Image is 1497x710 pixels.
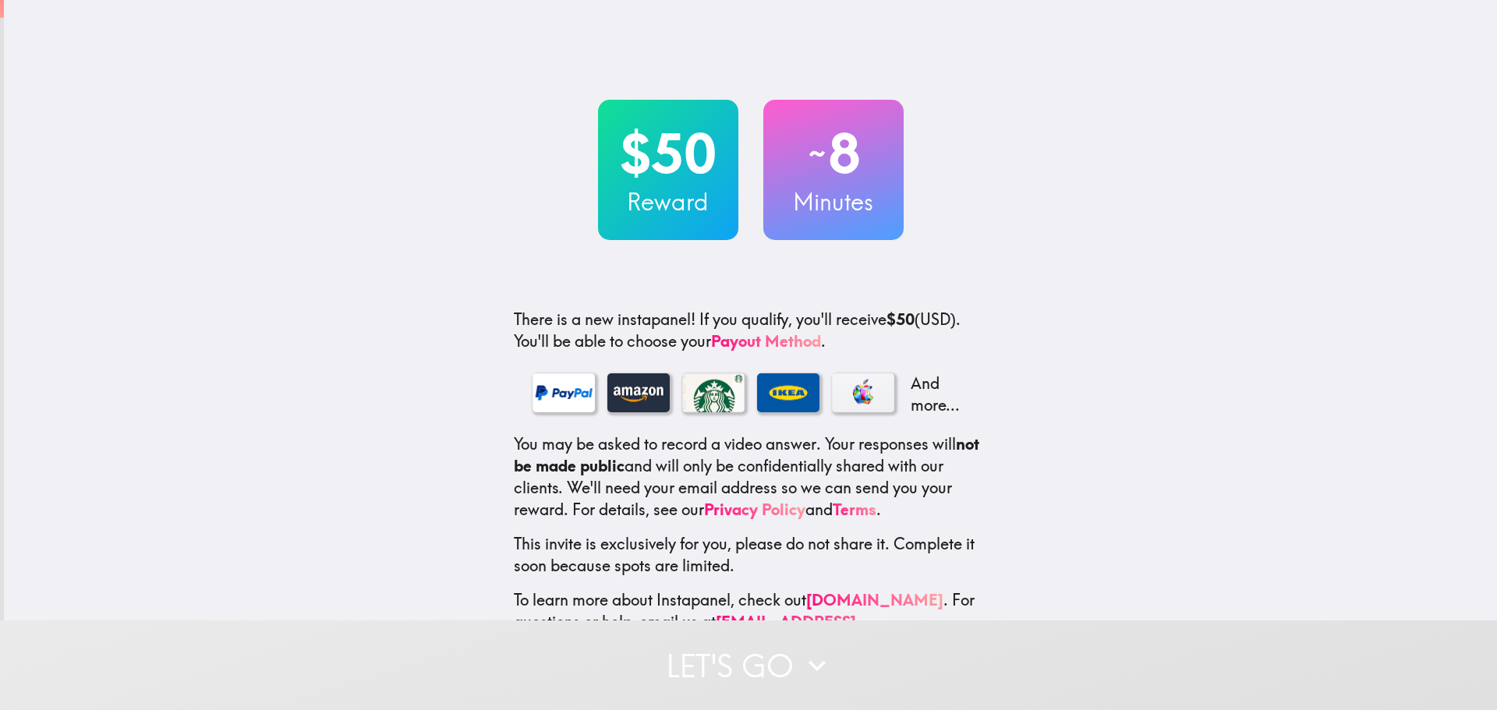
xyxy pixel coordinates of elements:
p: And more... [907,373,969,416]
span: There is a new instapanel! [514,309,695,329]
span: ~ [806,130,828,177]
p: You may be asked to record a video answer. Your responses will and will only be confidentially sh... [514,433,988,521]
b: not be made public [514,434,979,475]
h3: Reward [598,185,738,218]
h2: $50 [598,122,738,185]
a: Terms [833,500,876,519]
h2: 8 [763,122,904,185]
a: Payout Method [711,331,821,351]
p: To learn more about Instapanel, check out . For questions or help, email us at . [514,589,988,655]
h3: Minutes [763,185,904,218]
p: If you qualify, you'll receive (USD) . You'll be able to choose your . [514,309,988,352]
p: This invite is exclusively for you, please do not share it. Complete it soon because spots are li... [514,533,988,577]
a: Privacy Policy [704,500,805,519]
a: [DOMAIN_NAME] [806,590,943,609]
b: $50 [887,309,915,329]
